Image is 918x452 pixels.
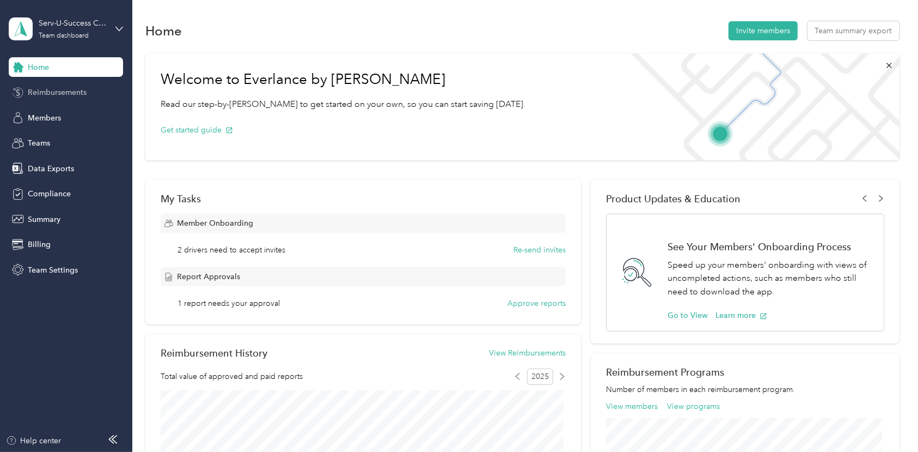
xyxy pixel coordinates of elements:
[857,391,918,452] iframe: Everlance-gr Chat Button Frame
[28,137,50,149] span: Teams
[667,401,720,412] button: View programs
[668,241,872,252] h1: See Your Members' Onboarding Process
[39,17,107,29] div: Serv-U-Success Corp
[620,53,899,160] img: Welcome to everlance
[606,193,740,204] span: Product Updates & Education
[606,401,658,412] button: View members
[28,239,51,250] span: Billing
[606,384,884,395] p: Number of members in each reimbursement program.
[527,369,553,385] span: 2025
[178,298,280,309] span: 1 report needs your approval
[161,124,233,136] button: Get started guide
[161,371,303,382] span: Total value of approved and paid reports
[729,21,798,40] button: Invite members
[489,347,566,359] button: View Reimbursements
[513,244,566,256] button: Re-send invites
[28,112,61,124] span: Members
[807,21,899,40] button: Team summary export
[28,188,71,200] span: Compliance
[507,298,566,309] button: Approve reports
[28,87,87,98] span: Reimbursements
[161,193,566,204] div: My Tasks
[145,25,182,37] h1: Home
[715,310,767,321] button: Learn more
[28,163,74,174] span: Data Exports
[161,71,525,88] h1: Welcome to Everlance by [PERSON_NAME]
[178,244,286,256] span: 2 drivers need to accept invites
[177,218,253,229] span: Member Onboarding
[668,258,872,299] p: Speed up your members' onboarding with views of uncompleted actions, such as members who still ne...
[606,366,884,378] h2: Reimbursement Programs
[668,310,708,321] button: Go to View
[161,347,267,359] h2: Reimbursement History
[177,271,240,282] span: Report Approvals
[28,264,78,276] span: Team Settings
[39,33,89,39] div: Team dashboard
[6,435,62,447] button: Help center
[161,98,525,111] p: Read our step-by-[PERSON_NAME] to get started on your own, so you can start saving [DATE].
[28,214,60,225] span: Summary
[28,62,49,73] span: Home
